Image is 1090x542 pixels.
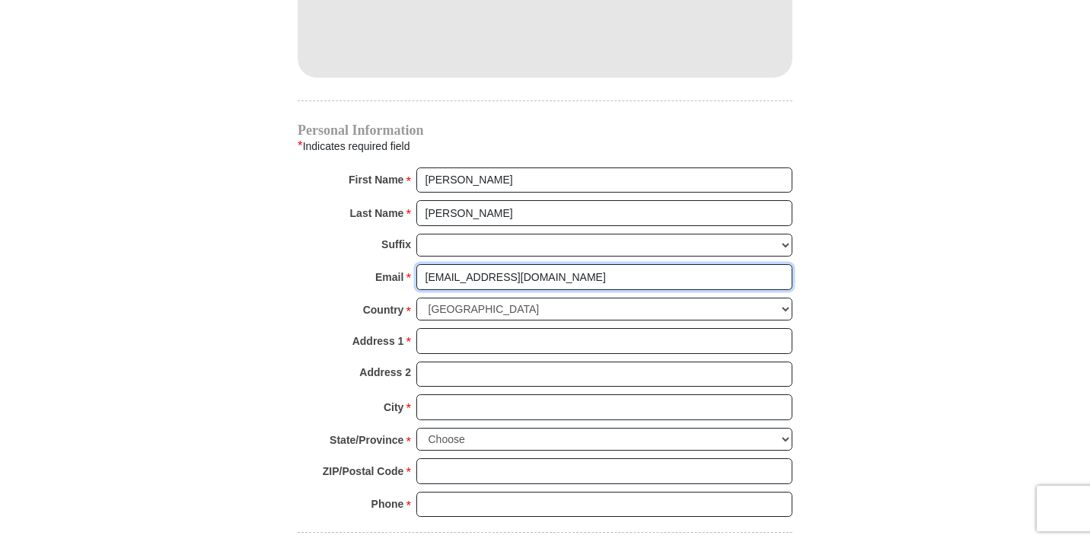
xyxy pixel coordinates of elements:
strong: Suffix [381,234,411,255]
strong: City [384,397,403,418]
strong: Country [363,299,404,320]
strong: Email [375,266,403,288]
strong: Last Name [350,202,404,224]
strong: State/Province [330,429,403,451]
h4: Personal Information [298,124,792,136]
strong: Address 1 [352,330,404,352]
div: Indicates required field [298,136,792,156]
strong: Phone [371,493,404,515]
strong: Address 2 [359,362,411,383]
strong: ZIP/Postal Code [323,461,404,482]
strong: First Name [349,169,403,190]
